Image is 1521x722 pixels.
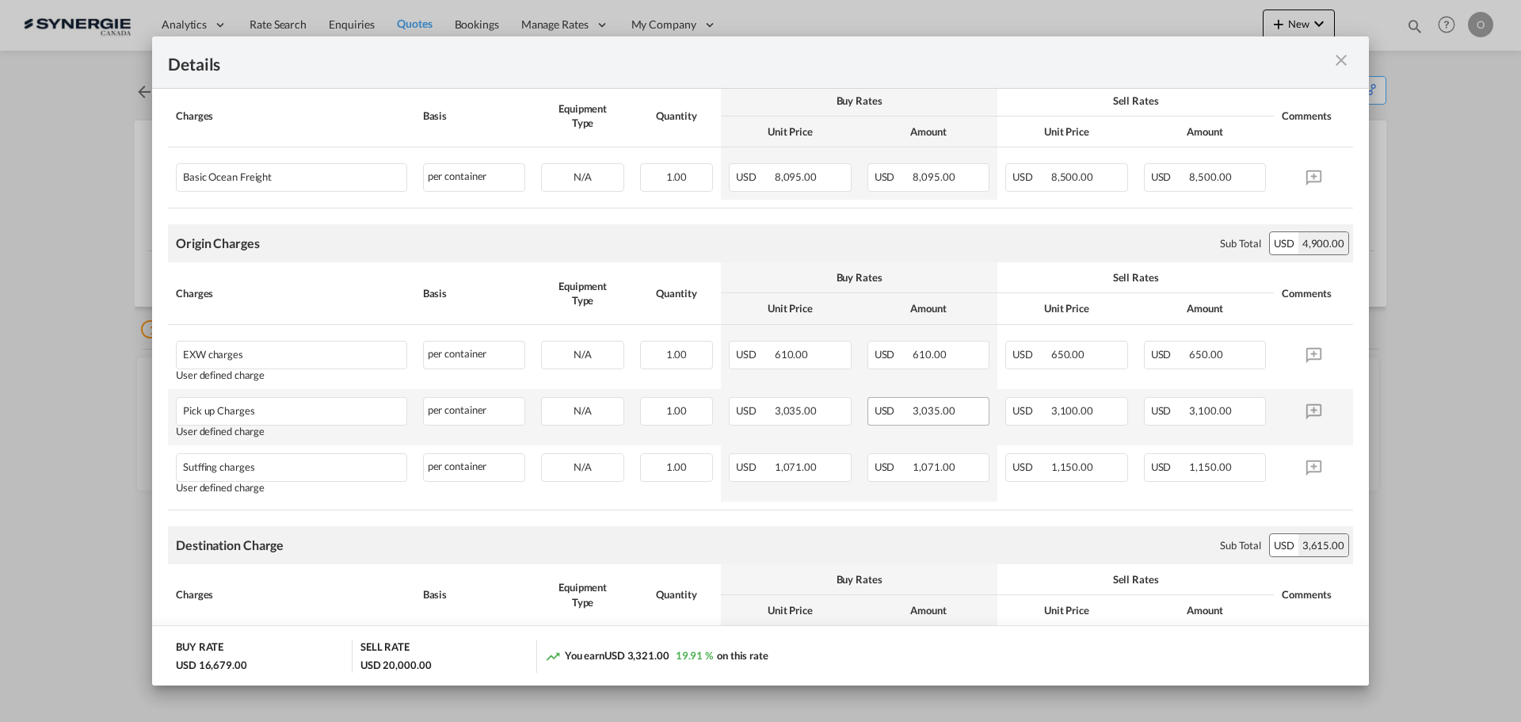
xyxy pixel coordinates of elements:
span: USD [736,348,772,361]
div: Buy Rates [729,270,989,285]
div: per container [423,341,526,369]
th: Comments [1274,262,1353,324]
span: USD [875,460,911,473]
th: Amount [860,293,998,324]
span: N/A [574,460,592,473]
div: USD 20,000.00 [360,658,432,672]
span: 1.00 [666,170,688,183]
div: Origin Charges [176,235,260,252]
span: USD [1012,170,1049,183]
span: 3,100.00 [1189,404,1231,417]
span: USD 3,321.00 [604,649,669,662]
th: Unit Price [997,595,1136,626]
div: per container [423,163,526,192]
div: Equipment Type [541,101,624,130]
div: per container [423,397,526,426]
div: SELL RATE [360,640,410,658]
span: USD [736,404,772,417]
span: 3,035.00 [775,404,817,417]
span: 8,095.00 [913,170,955,183]
span: N/A [574,404,592,417]
span: N/A [574,348,592,361]
div: BUY RATE [176,640,223,658]
div: Basis [423,587,526,602]
span: 1,071.00 [913,460,955,473]
div: Charges [176,109,407,123]
p: EXW charges + OF with DB group: [URL][DOMAIN_NAME] [16,16,1168,32]
span: USD [875,170,911,183]
span: 1.00 [666,460,688,473]
div: Equipment Type [541,279,624,308]
span: USD [1012,460,1049,473]
div: Equipment Type [541,580,624,609]
div: Sutffing charges [183,454,345,473]
span: 650.00 [1189,348,1222,361]
div: 3,615.00 [1298,534,1348,556]
th: Unit Price [997,117,1136,147]
span: 8,095.00 [775,170,817,183]
div: USD [1270,534,1298,556]
span: USD [1151,404,1187,417]
strong: Origin Charges Pick-up location : [PERSON_NAME] SPA - [STREET_ADDRESS] DI TERRE ROVERESCHE ([GEOG... [16,17,688,46]
div: User defined charge [176,482,407,494]
span: 8,500.00 [1189,170,1231,183]
span: USD [1012,348,1049,361]
div: 4,900.00 [1298,232,1348,254]
span: 3,035.00 [913,404,955,417]
p: Currency is converted based on the date of sailing 1 hour free for loading (unloading), 125.00$ /... [16,59,1168,142]
div: Basic Ocean Freight [183,164,345,183]
th: Amount [1136,595,1275,626]
th: Amount [860,595,998,626]
p: Drayage + Destuff + Final delivery with [PERSON_NAME]: [URL][DOMAIN_NAME] [16,43,1168,59]
div: Sub Total [1220,236,1261,250]
span: 1,071.00 [775,460,817,473]
div: Charges [176,286,407,300]
body: Editor, editor5 [16,16,1168,32]
span: 650.00 [1051,348,1085,361]
div: You earn on this rate [545,648,768,665]
th: Unit Price [721,595,860,626]
span: 3,100.00 [1051,404,1093,417]
th: Comments [1274,86,1353,147]
span: USD [736,170,772,183]
th: Amount [1136,293,1275,324]
th: Amount [860,117,998,147]
th: Comments [1274,564,1353,626]
div: EXW charges [183,342,345,361]
th: Unit Price [721,117,860,147]
span: 610.00 [775,348,808,361]
span: 8,500.00 [1051,170,1093,183]
span: USD [875,348,911,361]
div: Sell Rates [1005,572,1266,586]
div: Sell Rates [1005,270,1266,285]
strong: —--------------------------------------------------------------- [16,154,242,166]
span: USD [1151,170,1187,183]
div: Quantity [640,286,713,300]
span: USD [1012,404,1049,417]
md-dialog: Port of Loading ... [152,36,1369,686]
md-icon: icon-trending-up [545,648,561,664]
th: Amount [1136,117,1275,147]
div: Pick up Charges [183,398,345,417]
span: USD [736,460,772,473]
div: Charges [176,587,407,602]
div: Basis [423,286,526,300]
div: Buy Rates [729,94,989,108]
span: 610.00 [913,348,946,361]
div: Sub Total [1220,538,1261,552]
span: USD [875,404,911,417]
span: 1.00 [666,404,688,417]
div: Basis [423,109,526,123]
md-icon: icon-close m-3 fg-AAA8AD cursor [1332,51,1351,70]
div: Buy Rates [729,572,989,586]
div: User defined charge [176,426,407,437]
span: 1,150.00 [1189,460,1231,473]
th: Unit Price [721,293,860,324]
div: Details [168,52,1234,72]
div: per container [423,453,526,482]
span: N/A [574,170,592,183]
span: 1.00 [666,348,688,361]
div: Destination Charge [176,537,284,554]
body: Editor, editor6 [16,16,1168,59]
span: 1,150.00 [1051,460,1093,473]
